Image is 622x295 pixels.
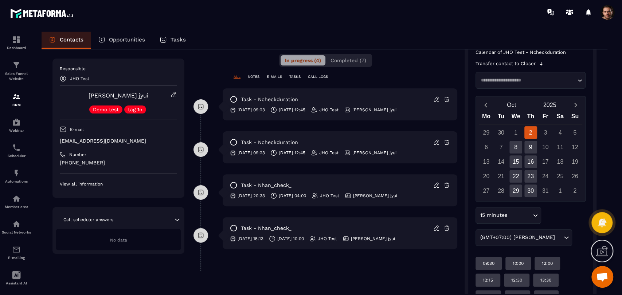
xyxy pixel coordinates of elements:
[70,127,84,132] p: E-mail
[352,150,396,156] p: [PERSON_NAME] jyui
[476,61,536,67] p: Transfer contact to Closer
[539,141,552,154] div: 10
[509,170,522,183] div: 22
[479,126,582,197] div: Calendar days
[12,220,21,228] img: social-network
[494,155,507,168] div: 14
[479,111,494,124] div: Mo
[2,55,31,87] a: formationformationSales Funnel Website
[480,184,493,197] div: 27
[513,260,524,266] p: 10:00
[539,126,552,139] div: 3
[554,126,567,139] div: 4
[89,92,148,99] a: [PERSON_NAME] jyui
[2,154,31,158] p: Scheduler
[351,236,395,242] p: [PERSON_NAME] jyui
[308,74,328,79] p: CALL LOGS
[2,103,31,107] p: CRM
[483,260,494,266] p: 09:30
[554,184,567,197] div: 1
[267,74,282,79] p: E-MAILS
[494,111,509,124] div: Tu
[241,225,292,232] p: task - Nhan_check_
[318,236,337,242] p: JHO Test
[542,260,553,266] p: 12:00
[60,137,177,144] p: [EMAIL_ADDRESS][DOMAIN_NAME]
[509,126,522,139] div: 1
[524,141,537,154] div: 9
[480,141,493,154] div: 6
[2,179,31,183] p: Automations
[10,7,76,20] img: logo
[539,184,552,197] div: 31
[152,32,193,49] a: Tasks
[12,245,21,254] img: email
[476,49,586,55] p: Calendar of JHO Test - Ncheckduration
[109,36,145,43] p: Opportunities
[540,277,551,283] p: 13:30
[248,74,259,79] p: NOTES
[494,170,507,183] div: 21
[128,107,142,112] p: tag 1n
[494,141,507,154] div: 7
[330,57,366,63] span: Completed (7)
[554,155,567,168] div: 18
[2,112,31,138] a: automationsautomationsWebinar
[12,61,21,69] img: formation
[279,150,305,156] p: [DATE] 12:45
[110,238,127,243] span: No data
[238,150,265,156] p: [DATE] 09:23
[508,111,523,124] div: We
[352,107,396,113] p: [PERSON_NAME] jyui
[480,170,493,183] div: 20
[12,169,21,178] img: automations
[320,193,339,199] p: JHO Test
[553,111,568,124] div: Sa
[285,57,321,63] span: In progress (4)
[494,126,507,139] div: 30
[60,36,83,43] p: Contacts
[568,141,581,154] div: 12
[568,126,581,139] div: 5
[2,128,31,132] p: Webinar
[2,265,31,291] a: Assistant AI
[591,266,613,288] div: Mở cuộc trò chuyện
[12,35,21,44] img: formation
[2,163,31,189] a: automationsautomationsAutomations
[524,170,537,183] div: 23
[567,111,582,124] div: Su
[569,100,582,110] button: Next month
[70,76,89,81] p: JHO Test
[60,66,177,72] p: Responsible
[509,184,522,197] div: 29
[531,99,569,111] button: Open years overlay
[326,55,371,65] button: Completed (7)
[511,277,522,283] p: 12:30
[524,155,537,168] div: 16
[171,36,186,43] p: Tasks
[2,256,31,260] p: E-mailing
[538,111,553,124] div: Fr
[539,170,552,183] div: 24
[2,71,31,81] p: Sales Funnel Website
[2,138,31,163] a: schedulerschedulerScheduler
[554,141,567,154] div: 11
[483,277,493,283] p: 12:15
[2,205,31,209] p: Member area
[2,281,31,285] p: Assistant AI
[12,194,21,203] img: automations
[478,234,556,242] span: (GMT+07:00) [PERSON_NAME]
[12,118,21,127] img: automations
[69,152,86,158] p: Number
[476,229,572,246] div: Search for option
[479,111,582,197] div: Calendar wrapper
[93,107,119,112] p: Demo test
[91,32,152,49] a: Opportunities
[492,99,531,111] button: Open months overlay
[319,150,339,156] p: JHO Test
[2,214,31,240] a: social-networksocial-networkSocial Networks
[238,107,265,113] p: [DATE] 09:23
[2,87,31,112] a: formationformationCRM
[281,55,325,65] button: In progress (4)
[2,46,31,50] p: Dashboard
